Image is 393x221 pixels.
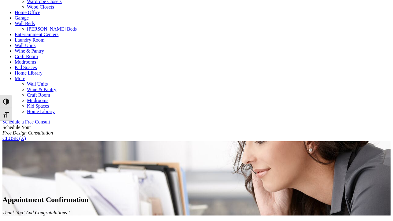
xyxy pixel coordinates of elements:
a: Kid Spaces [15,65,37,70]
a: Wall Units [27,81,48,87]
h1: Appointment Confirmation [2,196,391,204]
a: Wall Units [15,43,35,48]
a: Craft Room [27,92,50,98]
a: Mudrooms [27,98,48,103]
a: Home Library [27,109,55,114]
em: Thank You! And Congratulations ! [2,210,70,215]
a: Wood Closets [27,4,54,9]
a: Wine & Pantry [27,87,56,92]
a: Wall Beds [15,21,35,26]
a: [PERSON_NAME] Beds [27,26,77,31]
a: Garage [15,15,29,20]
a: Laundry Room [15,37,44,42]
a: CLOSE (X) [2,136,26,141]
em: Free Design Consultation [2,130,53,135]
a: Home Library [15,70,42,76]
a: Wine & Pantry [15,48,44,53]
a: Kid Spaces [27,103,49,109]
a: Craft Room [15,54,38,59]
a: More menu text will display only on big screen [15,76,25,81]
a: Entertainment Centers [15,32,59,37]
a: Home Office [15,10,40,15]
a: Mudrooms [15,59,36,64]
span: Schedule Your [2,125,53,135]
a: Schedule a Free Consult (opens a dropdown menu) [2,119,50,124]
